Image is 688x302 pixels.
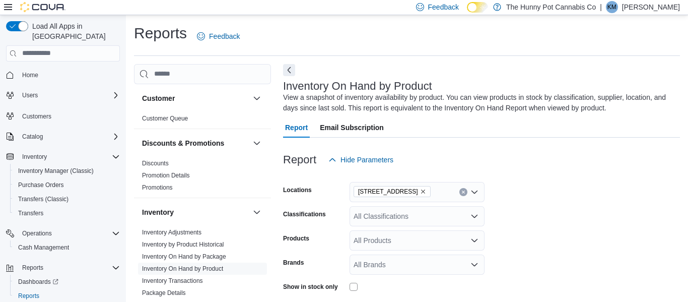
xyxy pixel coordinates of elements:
button: Purchase Orders [10,178,124,192]
span: Customers [22,112,51,120]
span: Cash Management [14,241,120,254]
h3: Inventory [142,207,174,217]
button: Hide Parameters [324,150,397,170]
label: Products [283,234,309,243]
p: | [600,1,602,13]
span: KM [607,1,616,13]
span: Load All Apps in [GEOGRAPHIC_DATA] [28,21,120,41]
span: Email Subscription [320,117,384,138]
span: Customers [18,109,120,122]
a: Home [18,69,42,81]
span: Dashboards [14,276,120,288]
a: Discounts [142,160,169,167]
div: Discounts & Promotions [134,157,271,198]
label: Classifications [283,210,326,218]
span: Inventory Manager (Classic) [18,167,94,175]
span: Hide Parameters [340,155,393,165]
label: Brands [283,259,304,267]
button: Next [283,64,295,76]
span: Users [22,91,38,99]
a: Reports [14,290,43,302]
button: Open list of options [470,188,478,196]
span: Promotions [142,184,173,192]
button: Reports [2,261,124,275]
span: Inventory On Hand by Product [142,265,223,273]
a: Inventory Manager (Classic) [14,165,98,177]
span: Inventory Adjustments [142,228,201,236]
div: Customer [134,112,271,129]
button: Open list of options [470,212,478,220]
h3: Customer [142,93,175,103]
span: Reports [18,292,39,300]
a: Inventory Transactions [142,277,203,284]
span: Inventory On Hand by Package [142,253,226,261]
h3: Discounts & Promotions [142,138,224,148]
a: Transfers (Classic) [14,193,73,205]
button: Cash Management [10,240,124,255]
h1: Reports [134,23,187,43]
span: Inventory [18,151,120,163]
button: Discounts & Promotions [251,137,263,149]
button: Customers [2,108,124,123]
button: Operations [18,227,56,239]
input: Dark Mode [467,2,488,13]
button: Inventory [142,207,249,217]
span: Operations [22,229,52,237]
h3: Report [283,154,316,166]
button: Users [18,89,42,101]
span: Reports [14,290,120,302]
span: Cash Management [18,244,69,252]
a: Dashboards [10,275,124,289]
span: Transfers [14,207,120,219]
p: The Hunny Pot Cannabis Co [506,1,596,13]
button: Catalog [18,131,47,143]
label: Show in stock only [283,283,338,291]
button: Operations [2,226,124,240]
span: Transfers [18,209,43,217]
a: Transfers [14,207,47,219]
button: Inventory [2,150,124,164]
span: Users [18,89,120,101]
button: Transfers (Classic) [10,192,124,206]
span: Home [22,71,38,79]
img: Cova [20,2,65,12]
span: Feedback [428,2,459,12]
button: Users [2,88,124,102]
span: Reports [18,262,120,274]
span: Purchase Orders [14,179,120,191]
span: Package Details [142,289,186,297]
a: Inventory On Hand by Product [142,265,223,272]
span: Operations [18,227,120,239]
a: Package Details [142,289,186,296]
a: Cash Management [14,241,73,254]
button: Customer [142,93,249,103]
a: Purchase Orders [14,179,68,191]
button: Customer [251,92,263,104]
a: Inventory Adjustments [142,229,201,236]
span: [STREET_ADDRESS] [358,187,418,197]
span: Dashboards [18,278,58,286]
a: Dashboards [14,276,62,288]
button: Transfers [10,206,124,220]
button: Open list of options [470,261,478,269]
span: Inventory by Product Historical [142,240,224,249]
span: Customer Queue [142,114,188,123]
a: Customers [18,110,55,123]
a: Promotion Details [142,172,190,179]
span: Inventory [22,153,47,161]
button: Remove 40 Centennial Pkwy from selection in this group [420,189,426,195]
button: Catalog [2,130,124,144]
div: View a snapshot of inventory availability by product. You can view products in stock by classific... [283,92,675,113]
span: Catalog [18,131,120,143]
span: Inventory Transactions [142,277,203,285]
label: Locations [283,186,312,194]
span: Transfers (Classic) [18,195,68,203]
button: Discounts & Promotions [142,138,249,148]
span: Inventory Manager (Classic) [14,165,120,177]
button: Inventory [18,151,51,163]
a: Customer Queue [142,115,188,122]
a: Inventory by Product Historical [142,241,224,248]
span: Catalog [22,133,43,141]
span: Home [18,69,120,81]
